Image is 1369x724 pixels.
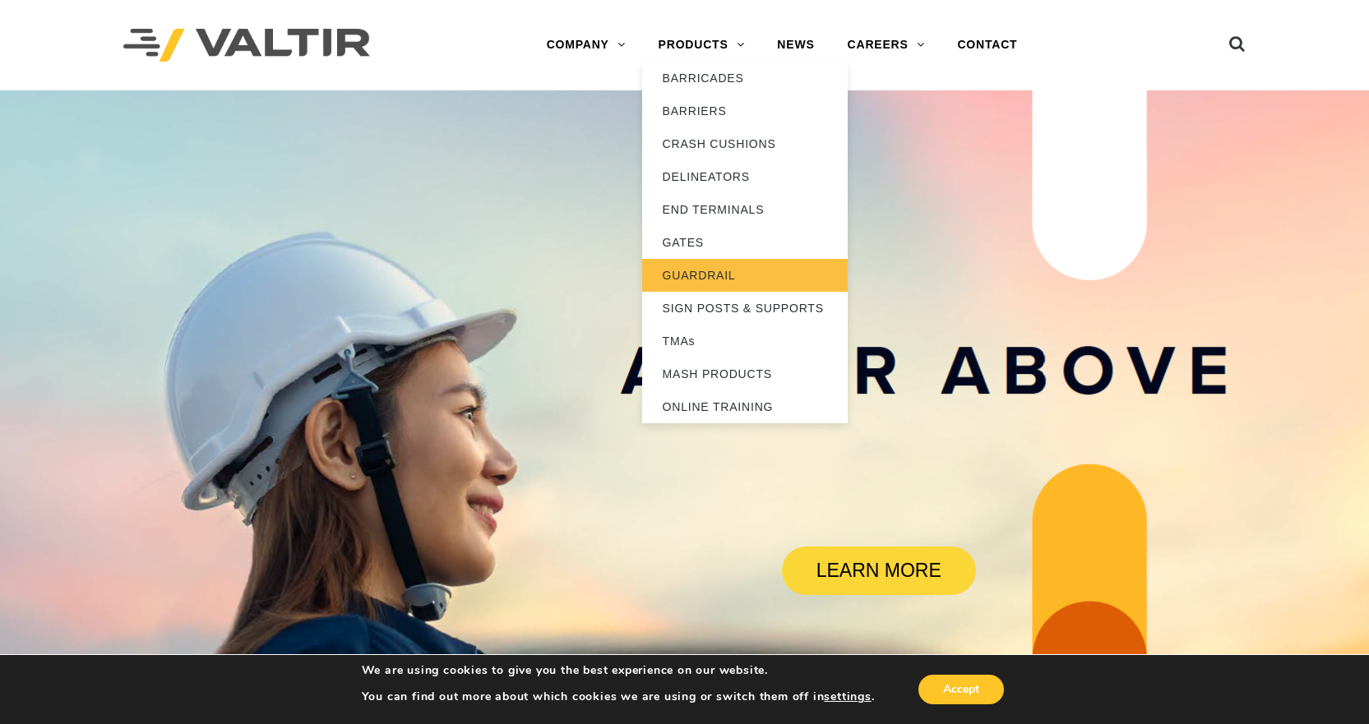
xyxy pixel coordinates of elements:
a: LEARN MORE [782,546,976,595]
a: SIGN POSTS & SUPPORTS [642,292,848,325]
a: NEWS [761,29,830,62]
a: GATES [642,226,848,259]
a: BARRIERS [642,95,848,127]
a: BARRICADES [642,62,848,95]
a: CAREERS [831,29,941,62]
a: MASH PRODUCTS [642,357,848,390]
a: PRODUCTS [642,29,761,62]
a: GUARDRAIL [642,259,848,292]
a: ONLINE TRAINING [642,390,848,423]
p: You can find out more about which cookies we are using or switch them off in . [362,689,875,704]
button: Accept [918,675,1004,704]
button: settings [824,689,871,704]
a: CRASH CUSHIONS [642,127,848,160]
a: DELINEATORS [642,160,848,193]
a: END TERMINALS [642,193,848,226]
a: CONTACT [941,29,1034,62]
img: Valtir [123,29,370,62]
p: We are using cookies to give you the best experience on our website. [362,663,875,678]
a: COMPANY [530,29,642,62]
a: TMAs [642,325,848,357]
